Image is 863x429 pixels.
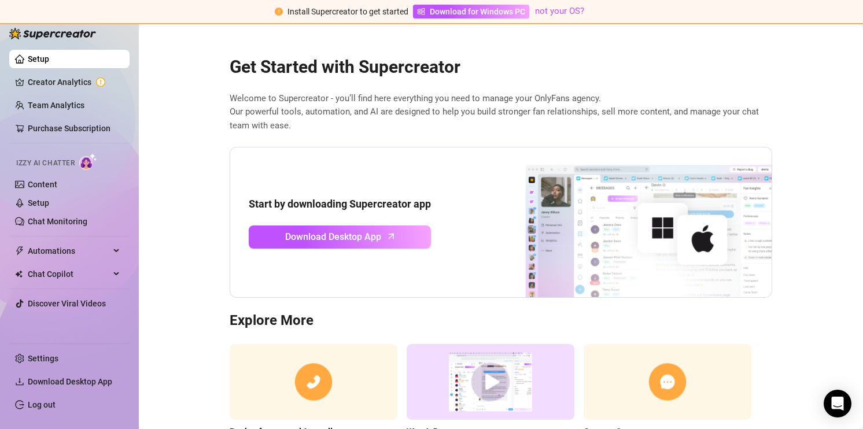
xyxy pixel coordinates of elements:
[28,217,87,226] a: Chat Monitoring
[28,377,112,386] span: Download Desktop App
[249,198,431,210] strong: Start by downloading Supercreator app
[28,242,110,260] span: Automations
[28,73,120,91] a: Creator Analytics exclamation-circle
[824,390,851,417] div: Open Intercom Messenger
[535,6,584,16] a: not your OS?
[413,5,529,19] a: Download for Windows PC
[15,246,24,256] span: thunderbolt
[407,344,574,420] img: supercreator demo
[15,270,23,278] img: Chat Copilot
[417,8,425,16] span: windows
[482,147,772,298] img: download app
[28,124,110,133] a: Purchase Subscription
[287,7,408,16] span: Install Supercreator to get started
[28,265,110,283] span: Chat Copilot
[28,400,56,409] a: Log out
[16,158,75,169] span: Izzy AI Chatter
[230,312,772,330] h3: Explore More
[15,377,24,386] span: download
[249,225,431,249] a: Download Desktop Apparrow-up
[28,299,106,308] a: Discover Viral Videos
[275,8,283,16] span: exclamation-circle
[230,92,772,133] span: Welcome to Supercreator - you’ll find here everything you need to manage your OnlyFans agency. Ou...
[430,5,525,18] span: Download for Windows PC
[28,354,58,363] a: Settings
[28,54,49,64] a: Setup
[28,180,57,189] a: Content
[584,344,751,420] img: contact support
[230,56,772,78] h2: Get Started with Supercreator
[285,230,381,244] span: Download Desktop App
[79,153,97,170] img: AI Chatter
[28,198,49,208] a: Setup
[230,344,397,420] img: consulting call
[9,28,96,39] img: logo-BBDzfeDw.svg
[385,230,398,243] span: arrow-up
[28,101,84,110] a: Team Analytics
